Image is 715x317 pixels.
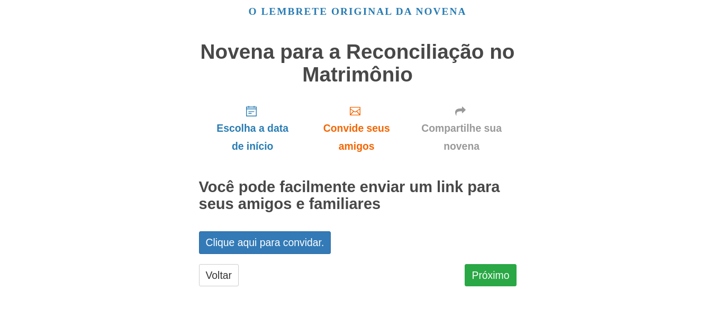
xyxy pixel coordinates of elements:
font: Próximo [472,269,509,281]
a: Próximo [465,264,516,286]
a: Voltar [199,264,239,286]
a: Clique aqui para convidar. [199,231,331,253]
font: Escolha a data de início [216,122,288,152]
font: Voltar [206,269,232,281]
a: Convide seus amigos [306,96,407,161]
font: Você pode facilmente enviar um link para seus amigos e familiares [199,178,500,212]
font: Clique aqui para convidar. [206,237,324,249]
a: O lembrete original da novena [249,6,467,17]
font: Novena para a Reconciliação no Matrimônio [201,40,515,86]
a: Escolha a data de início [199,96,306,161]
a: Compartilhe sua novena [407,96,517,161]
font: Compartilhe sua novena [421,122,502,152]
font: Convide seus amigos [323,122,390,152]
